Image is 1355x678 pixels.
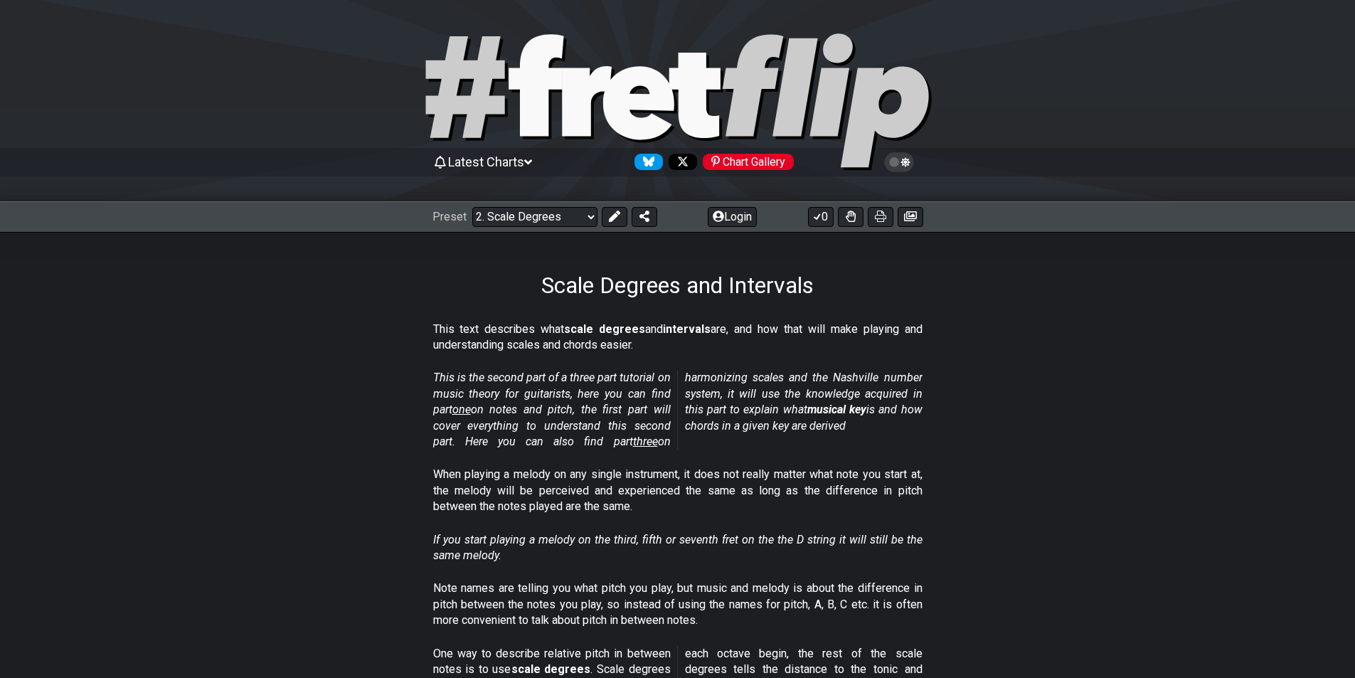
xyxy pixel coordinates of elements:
em: This is the second part of a three part tutorial on music theory for guitarists, here you can fin... [433,371,923,448]
button: Login [708,207,757,227]
strong: scale degrees [564,322,645,336]
a: Follow #fretflip at X [663,154,697,170]
button: Edit Preset [602,207,627,227]
span: three [633,435,658,448]
strong: musical key [807,403,866,416]
button: Create image [898,207,923,227]
h1: Scale Degrees and Intervals [541,272,814,299]
select: Preset [472,207,597,227]
p: Note names are telling you what pitch you play, but music and melody is about the difference in p... [433,581,923,628]
p: When playing a melody on any single instrument, it does not really matter what note you start at,... [433,467,923,514]
button: Print [868,207,893,227]
p: This text describes what and are, and how that will make playing and understanding scales and cho... [433,322,923,354]
a: Follow #fretflip at Bluesky [629,154,663,170]
strong: scale degrees [511,662,591,676]
a: #fretflip at Pinterest [697,154,794,170]
button: Toggle Dexterity for all fretkits [838,207,864,227]
span: Preset [432,210,467,223]
div: Chart Gallery [703,154,794,170]
em: If you start playing a melody on the third, fifth or seventh fret on the the D string it will sti... [433,533,923,562]
button: 0 [808,207,834,227]
span: Latest Charts [448,154,524,169]
button: Share Preset [632,207,657,227]
span: Toggle light / dark theme [891,156,908,169]
strong: intervals [663,322,711,336]
span: one [452,403,471,416]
